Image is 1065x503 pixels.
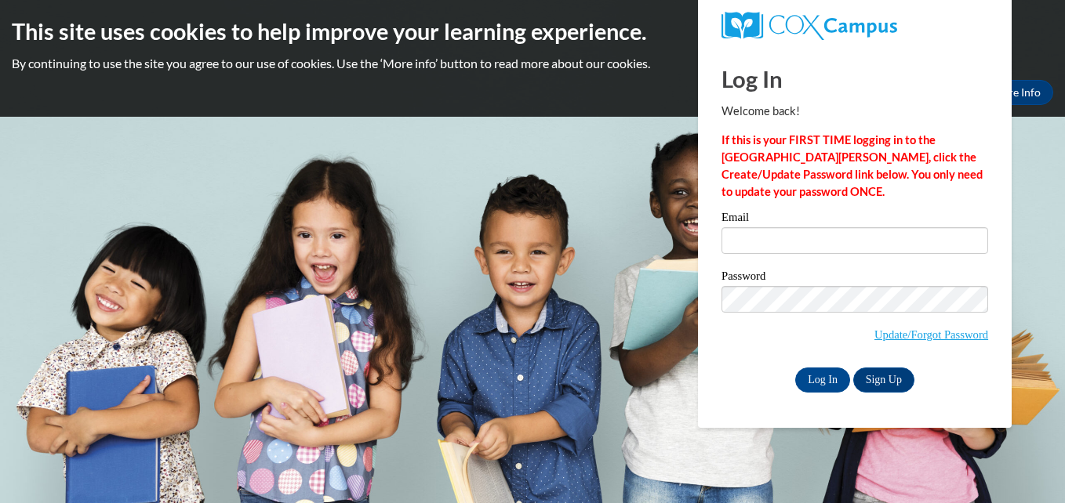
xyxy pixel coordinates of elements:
[722,63,988,95] h1: Log In
[722,12,897,40] img: COX Campus
[12,55,1053,72] p: By continuing to use the site you agree to our use of cookies. Use the ‘More info’ button to read...
[722,270,988,286] label: Password
[795,367,850,393] input: Log In
[12,16,1053,47] h2: This site uses cookies to help improve your learning experience.
[722,103,988,120] p: Welcome back!
[722,12,988,40] a: COX Campus
[874,328,988,341] a: Update/Forgot Password
[853,367,914,393] a: Sign Up
[722,212,988,227] label: Email
[722,133,983,198] strong: If this is your FIRST TIME logging in to the [GEOGRAPHIC_DATA][PERSON_NAME], click the Create/Upd...
[980,80,1053,105] a: More Info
